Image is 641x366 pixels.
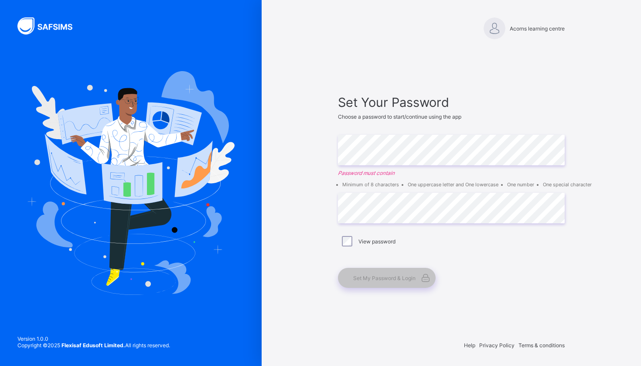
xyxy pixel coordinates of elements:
span: Terms & conditions [518,342,565,349]
strong: Flexisaf Edusoft Limited. [61,342,125,349]
span: Version 1.0.0 [17,335,170,342]
li: One special character [543,181,592,188]
em: Password must contain [338,170,565,176]
span: Privacy Policy [479,342,515,349]
li: Minimum of 8 characters [342,181,399,188]
img: SAFSIMS Logo [17,17,83,34]
img: Hero Image [27,71,235,294]
span: Copyright © 2025 All rights reserved. [17,342,170,349]
span: Choose a password to start/continue using the app [338,113,461,120]
span: Help [464,342,475,349]
span: Set My Password & Login [353,275,416,281]
li: One number [507,181,534,188]
img: Acorns learning centre [484,17,505,39]
span: Set Your Password [338,95,565,110]
label: View password [358,238,396,245]
li: One uppercase letter and One lowercase [408,181,498,188]
span: Acorns learning centre [510,25,565,32]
